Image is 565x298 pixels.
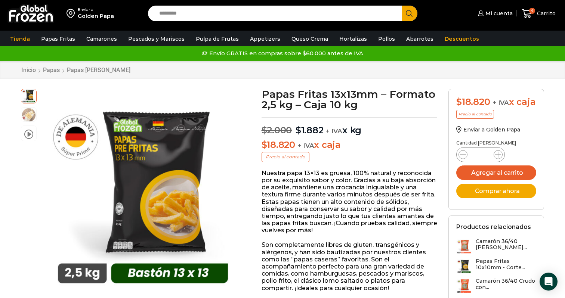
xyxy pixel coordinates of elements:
[21,66,131,74] nav: Breadcrumb
[456,184,536,198] button: Comprar ahora
[540,273,558,291] div: Open Intercom Messenger
[493,99,509,106] span: + IVA
[456,97,536,108] div: x caja
[456,126,520,133] a: Enviar a Golden Papa
[456,258,536,274] a: Papas Fritas 10x10mm - Corte...
[78,12,114,20] div: Golden Papa
[288,32,332,46] a: Queso Crema
[262,125,267,136] span: $
[37,32,79,46] a: Papas Fritas
[40,89,246,294] img: 13-x-13-2kg
[476,278,536,291] h3: Camarón 36/40 Crudo con...
[43,66,60,74] a: Papas
[463,126,520,133] span: Enviar a Golden Papa
[374,32,399,46] a: Pollos
[456,96,462,107] span: $
[246,32,284,46] a: Appetizers
[262,139,295,150] bdi: 18.820
[262,170,438,234] p: Nuestra papa 13×13 es gruesa, 100% natural y reconocida por su exquisito sabor y color. Gracias a...
[456,238,536,254] a: Camarón 36/40 [PERSON_NAME]...
[456,96,490,107] bdi: 18.820
[262,152,309,162] p: Precio al contado
[473,149,488,160] input: Product quantity
[484,10,513,17] span: Mi cuenta
[21,66,36,74] a: Inicio
[441,32,483,46] a: Descuentos
[296,125,324,136] bdi: 1.882
[529,8,535,14] span: 4
[456,223,531,230] h2: Productos relacionados
[6,32,34,46] a: Tienda
[78,7,114,12] div: Enviar a
[67,7,78,20] img: address-field-icon.svg
[262,125,292,136] bdi: 2.000
[336,32,371,46] a: Hortalizas
[40,89,246,294] div: 1 / 3
[21,88,36,103] span: 13-x-13-2kg
[456,165,536,180] button: Agregar al carrito
[83,32,121,46] a: Camarones
[192,32,243,46] a: Pulpa de Frutas
[262,139,267,150] span: $
[476,238,536,251] h3: Camarón 36/40 [PERSON_NAME]...
[296,125,301,136] span: $
[124,32,188,46] a: Pescados y Mariscos
[326,127,342,135] span: + IVA
[476,6,513,21] a: Mi cuenta
[67,66,131,74] a: Papas [PERSON_NAME]
[476,258,536,271] h3: Papas Fritas 10x10mm - Corte...
[402,6,417,21] button: Search button
[298,142,314,149] span: + IVA
[21,108,36,122] span: 13×13
[402,32,437,46] a: Abarrotes
[262,89,438,110] h1: Papas Fritas 13x13mm – Formato 2,5 kg – Caja 10 kg
[262,117,438,136] p: x kg
[456,110,494,119] p: Precio al contado
[262,241,438,291] p: Son completamente libres de gluten, transgénicos y alérgenos, y han sido bautizadas por nuestros ...
[535,10,556,17] span: Carrito
[456,278,536,294] a: Camarón 36/40 Crudo con...
[456,140,536,146] p: Cantidad [PERSON_NAME]
[520,5,558,22] a: 4 Carrito
[262,140,438,150] p: x caja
